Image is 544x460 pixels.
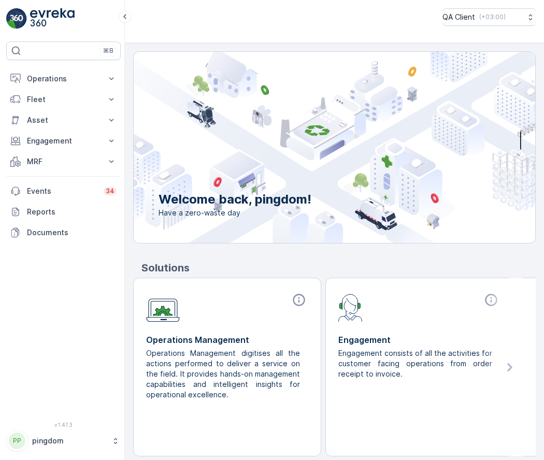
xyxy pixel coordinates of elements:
[6,110,121,131] button: Asset
[338,293,363,322] img: module-icon
[6,202,121,222] a: Reports
[6,151,121,172] button: MRF
[27,227,117,238] p: Documents
[159,191,311,208] p: Welcome back, pingdom!
[6,68,121,89] button: Operations
[106,187,114,195] p: 34
[27,156,100,167] p: MRF
[87,52,535,243] img: city illustration
[479,13,506,21] p: ( +03:00 )
[103,47,113,55] p: ⌘B
[146,293,180,322] img: module-icon
[6,131,121,151] button: Engagement
[32,436,106,446] p: pingdom
[141,260,536,276] p: Solutions
[27,115,100,125] p: Asset
[442,8,536,26] button: QA Client(+03:00)
[6,8,27,29] img: logo
[338,348,492,379] p: Engagement consists of all the activities for customer facing operations from order receipt to in...
[442,12,475,22] p: QA Client
[6,430,121,452] button: PPpingdom
[27,186,97,196] p: Events
[30,8,75,29] img: logo_light-DOdMpM7g.png
[27,94,100,105] p: Fleet
[27,136,100,146] p: Engagement
[6,222,121,243] a: Documents
[159,208,311,218] span: Have a zero-waste day
[146,348,300,400] p: Operations Management digitises all the actions performed to deliver a service on the field. It p...
[6,89,121,110] button: Fleet
[9,433,25,449] div: PP
[27,207,117,217] p: Reports
[146,334,308,346] p: Operations Management
[6,422,121,428] span: v 1.47.3
[338,334,500,346] p: Engagement
[27,74,100,84] p: Operations
[6,181,121,202] a: Events34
